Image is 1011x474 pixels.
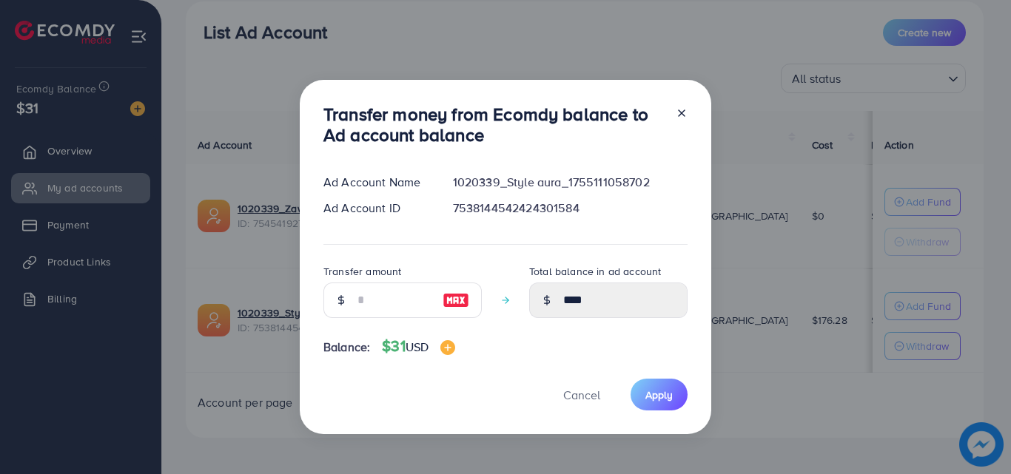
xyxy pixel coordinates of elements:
h3: Transfer money from Ecomdy balance to Ad account balance [323,104,664,146]
div: Ad Account Name [312,174,441,191]
button: Apply [631,379,688,410]
label: Total balance in ad account [529,264,661,279]
img: image [440,340,455,355]
span: USD [406,339,429,355]
button: Cancel [545,379,619,410]
label: Transfer amount [323,264,401,279]
div: 7538144542424301584 [441,200,699,217]
div: 1020339_Style aura_1755111058702 [441,174,699,191]
span: Cancel [563,387,600,403]
div: Ad Account ID [312,200,441,217]
span: Apply [645,387,673,402]
h4: $31 [382,337,455,356]
img: image [443,291,469,309]
span: Balance: [323,339,370,356]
